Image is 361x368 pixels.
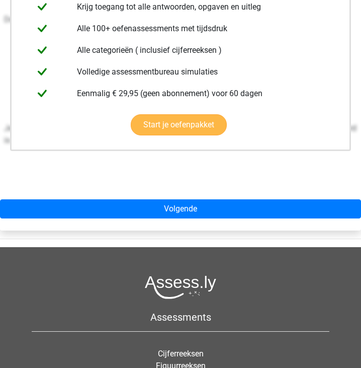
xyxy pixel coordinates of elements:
[4,14,357,26] p: Deze reeks los je op dezelfde manier op als voorbeeld 1 en 2:
[4,122,357,146] p: Je kunt zien dat er 15 afgetrokken moet worden om tot het goede antwoord te komen. Het antwoord i...
[131,114,227,135] a: Start je oefenpakket
[158,349,204,358] a: Cijferreeksen
[145,275,216,299] img: Assessly logo
[32,311,329,323] h5: Assessments
[4,34,177,114] img: Monotonous_Example_3_2.png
